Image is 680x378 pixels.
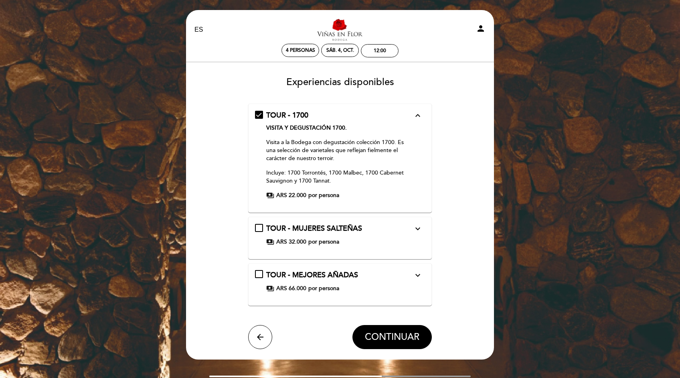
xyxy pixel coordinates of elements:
[308,191,339,199] span: por persona
[276,285,306,293] span: ARS 66.000
[413,270,423,280] i: expand_more
[266,169,413,185] p: Incluye: 1700 Torrontés, 1700 Malbec, 1700 Cabernet Sauvignon y 1700 Tannat.
[266,124,347,131] strong: VISITA Y DEGUSTACIÓN 1700.
[266,238,274,246] span: payments
[413,224,423,234] i: expand_more
[266,270,358,279] span: TOUR - MEJORES AÑADAS
[255,110,425,199] md-checkbox: TOUR - 1700 expand_more VISITA Y DEGUSTACIÓN 1700. Visita a la Bodega con degustación colección 1...
[476,24,486,33] i: person
[276,191,306,199] span: ARS 22.000
[326,47,354,53] div: sáb. 4, oct.
[266,191,274,199] span: payments
[266,138,413,163] p: Visita a la Bodega con degustación colección 1700. Es una selección de varietales que reflejan fi...
[266,224,362,233] span: TOUR - MUJERES SALTEÑAS
[255,224,425,246] md-checkbox: TOUR - MUJERES SALTEÑAS expand_more VISITA Y DEGUSTACIÓN MUJERES SALTEÑASVisita a la Bodega con d...
[255,270,425,293] md-checkbox: TOUR - MEJORES AÑADAS expand_more MEJORES AÑADAS.Visita a la Bodega y degustación de 4 vinos expo...
[411,270,425,280] button: expand_more
[411,110,425,121] button: expand_less
[352,325,432,349] button: CONTINUAR
[286,47,315,53] span: 4 personas
[290,19,390,41] a: [PERSON_NAME] en Flor - Experiencias
[266,285,274,293] span: payments
[411,224,425,234] button: expand_more
[255,332,265,342] i: arrow_back
[286,76,394,88] span: Experiencias disponibles
[365,331,419,343] span: CONTINUAR
[308,238,339,246] span: por persona
[476,24,486,36] button: person
[374,48,386,54] div: 12:00
[276,238,306,246] span: ARS 32.000
[413,111,423,120] i: expand_less
[266,111,308,120] span: TOUR - 1700
[308,285,339,293] span: por persona
[248,325,272,349] button: arrow_back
